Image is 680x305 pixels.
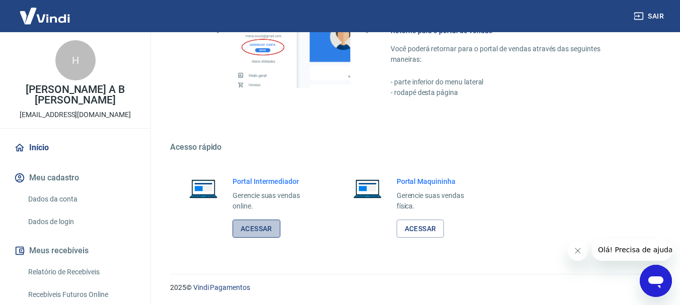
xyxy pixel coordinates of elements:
iframe: Mensagem da empresa [592,239,672,261]
h6: Portal Intermediador [233,176,316,186]
button: Meu cadastro [12,167,138,189]
a: Início [12,137,138,159]
a: Acessar [233,220,280,238]
div: H [55,40,96,80]
button: Sair [632,7,668,26]
img: Vindi [12,1,78,31]
a: Vindi Pagamentos [193,283,250,291]
h6: Portal Maquininha [397,176,480,186]
iframe: Botão para abrir a janela de mensagens [640,265,672,297]
a: Relatório de Recebíveis [24,262,138,282]
p: Gerencie suas vendas física. [397,190,480,212]
p: [PERSON_NAME] A B [PERSON_NAME] [8,84,142,106]
img: Imagem de um notebook aberto [346,176,389,200]
p: Você poderá retornar para o portal de vendas através das seguintes maneiras: [391,44,632,65]
a: Recebíveis Futuros Online [24,284,138,305]
p: - rodapé desta página [391,87,632,98]
p: [EMAIL_ADDRESS][DOMAIN_NAME] [20,110,131,120]
iframe: Fechar mensagem [568,241,588,261]
h5: Acesso rápido [170,142,656,152]
p: - parte inferior do menu lateral [391,77,632,87]
a: Dados de login [24,212,138,232]
a: Acessar [397,220,444,238]
img: Imagem de um notebook aberto [182,176,224,200]
span: Olá! Precisa de ajuda? [6,7,85,15]
p: Gerencie suas vendas online. [233,190,316,212]
a: Dados da conta [24,189,138,210]
p: 2025 © [170,282,656,293]
button: Meus recebíveis [12,240,138,262]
